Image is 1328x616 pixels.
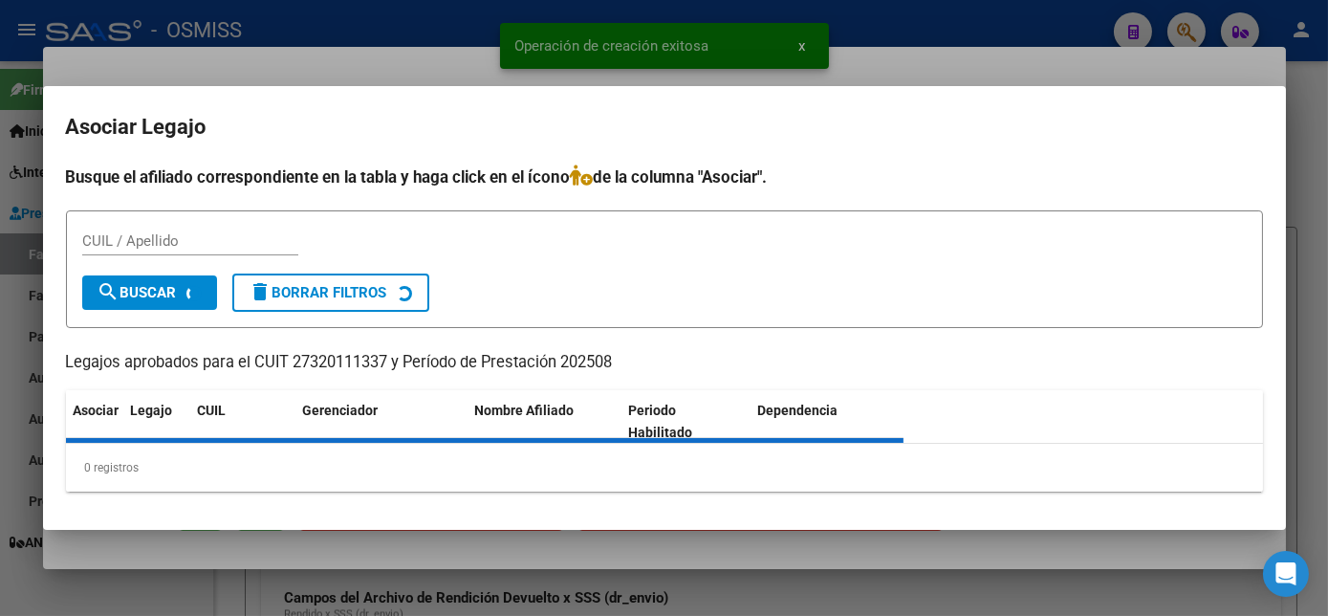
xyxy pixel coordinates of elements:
datatable-header-cell: Dependencia [750,390,903,453]
button: Borrar Filtros [232,274,429,312]
span: Dependencia [757,403,838,418]
mat-icon: search [98,280,120,303]
span: Gerenciador [303,403,379,418]
datatable-header-cell: Gerenciador [295,390,468,453]
datatable-header-cell: Nombre Afiliado [468,390,621,453]
div: 0 registros [66,444,1263,492]
p: Legajos aprobados para el CUIT 27320111337 y Período de Prestación 202508 [66,351,1263,375]
mat-icon: delete [250,280,272,303]
span: CUIL [198,403,227,418]
button: Buscar [82,275,217,310]
span: Periodo Habilitado [628,403,692,440]
datatable-header-cell: Asociar [66,390,123,453]
span: Borrar Filtros [250,284,387,301]
datatable-header-cell: Legajo [123,390,190,453]
h4: Busque el afiliado correspondiente en la tabla y haga click en el ícono de la columna "Asociar". [66,165,1263,189]
span: Legajo [131,403,173,418]
span: Buscar [98,284,177,301]
datatable-header-cell: CUIL [190,390,295,453]
h2: Asociar Legajo [66,109,1263,145]
div: Open Intercom Messenger [1263,551,1309,597]
datatable-header-cell: Periodo Habilitado [620,390,750,453]
span: Nombre Afiliado [475,403,575,418]
span: Asociar [74,403,120,418]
